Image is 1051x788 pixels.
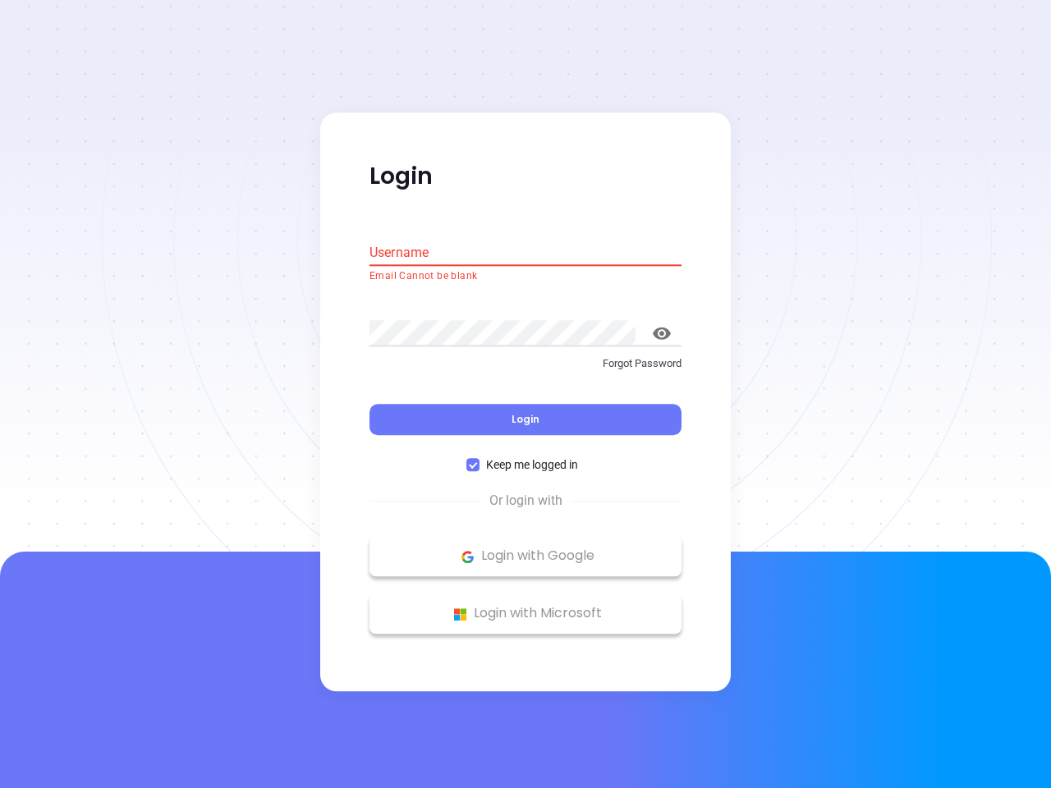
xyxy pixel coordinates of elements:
img: Google Logo [457,547,478,567]
img: Microsoft Logo [450,604,470,625]
p: Login [369,162,682,191]
p: Email Cannot be blank [369,268,682,285]
button: Microsoft Logo Login with Microsoft [369,593,682,635]
p: Forgot Password [369,355,682,372]
span: Or login with [481,492,571,511]
button: toggle password visibility [642,314,682,353]
span: Keep me logged in [480,456,585,474]
p: Login with Google [378,544,673,569]
button: Google Logo Login with Google [369,536,682,577]
a: Forgot Password [369,355,682,385]
button: Login [369,405,682,436]
span: Login [512,413,539,427]
p: Login with Microsoft [378,602,673,626]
